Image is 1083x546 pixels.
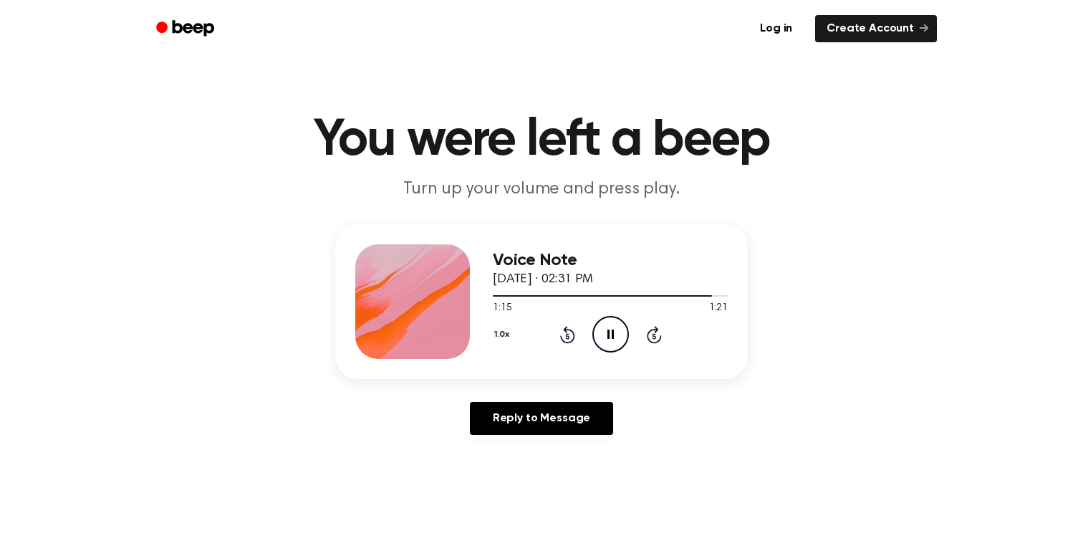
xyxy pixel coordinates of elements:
h1: You were left a beep [175,115,908,166]
a: Beep [146,15,227,43]
a: Reply to Message [470,402,613,435]
span: 1:15 [493,301,511,316]
span: 1:21 [709,301,728,316]
a: Log in [746,12,807,45]
button: 1.0x [493,322,514,347]
a: Create Account [815,15,937,42]
p: Turn up your volume and press play. [266,178,817,201]
span: [DATE] · 02:31 PM [493,273,593,286]
h3: Voice Note [493,251,728,270]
